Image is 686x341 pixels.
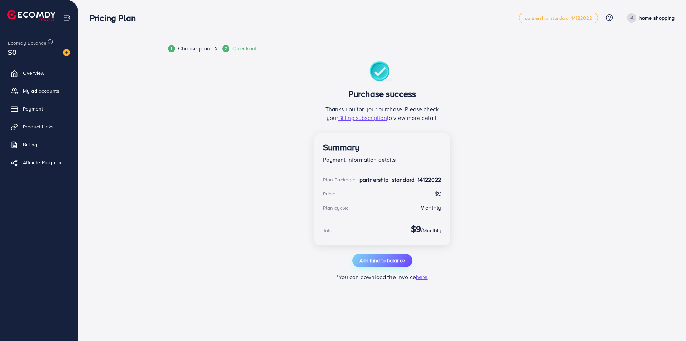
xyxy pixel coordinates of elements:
p: Payment information details [323,155,442,164]
img: image [63,49,70,56]
strong: partnership_standard_14122022 [359,176,442,184]
a: My ad accounts [5,84,73,98]
span: Billing [23,141,37,148]
button: Add fund to balance [352,254,412,267]
div: 1 [168,45,175,52]
span: Choose plan [178,44,210,53]
h3: $9 [411,224,421,234]
span: Billing subscription [338,114,387,122]
div: Plan Package: [323,176,356,183]
a: Overview [5,66,73,80]
span: My ad accounts [23,87,59,94]
span: Monthly [423,227,441,234]
a: Billing [5,137,73,152]
a: partnership_standard_14122022 [519,13,598,23]
div: Price: [323,190,335,197]
span: Overview [23,69,44,77]
h3: Summary [323,142,442,152]
span: here [416,273,428,281]
div: / [411,224,442,237]
span: Add fund to balance [359,257,405,264]
div: Monthly [420,204,441,212]
a: Product Links [5,120,73,134]
div: $9 [323,190,442,198]
span: $0 [8,47,16,57]
span: Ecomdy Balance [8,39,46,47]
iframe: Chat [656,309,681,336]
p: Thanks you for your purchase. Please check your to view more detail. [323,105,442,122]
span: Checkout [232,44,257,53]
span: Payment [23,105,43,112]
h3: Pricing Plan [90,13,141,23]
span: partnership_standard_14122022 [525,16,592,20]
div: Total: [323,227,335,234]
a: Affiliate Program [5,155,73,170]
img: menu [63,14,71,22]
p: *You can download the invoice [314,273,450,281]
div: 2 [222,45,229,52]
p: home shopping [639,14,675,22]
img: success [369,61,395,83]
a: Payment [5,102,73,116]
h3: Purchase success [323,89,442,99]
span: Product Links [23,123,54,130]
a: home shopping [624,13,675,23]
span: Affiliate Program [23,159,61,166]
div: Plan cycle: [323,204,348,211]
img: logo [7,10,55,21]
